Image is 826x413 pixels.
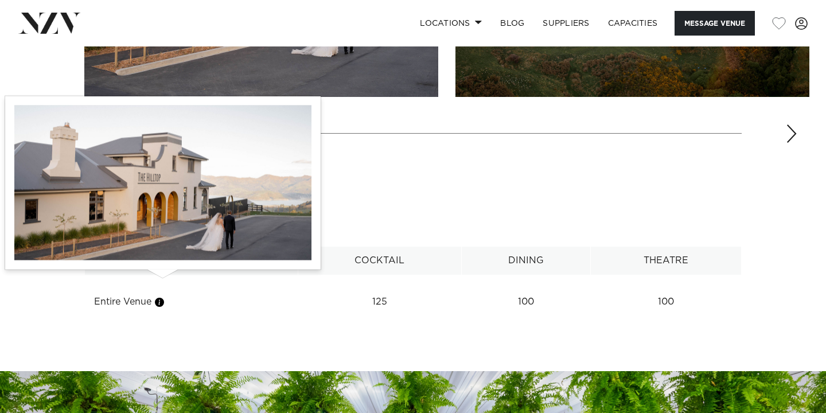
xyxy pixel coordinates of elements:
[533,11,598,36] a: SUPPLIERS
[590,288,741,316] td: 100
[298,247,461,275] th: Cocktail
[675,11,755,36] button: Message Venue
[491,11,533,36] a: BLOG
[298,288,461,316] td: 125
[461,247,590,275] th: Dining
[590,247,741,275] th: Theatre
[14,106,311,260] img: Ct8YPEXzRycDibNy1cduRjuAzxFWskhWWzFoyxr8.jpg
[461,288,590,316] td: 100
[18,13,81,33] img: nzv-logo.png
[411,11,491,36] a: Locations
[85,288,298,316] td: Entire Venue
[599,11,667,36] a: Capacities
